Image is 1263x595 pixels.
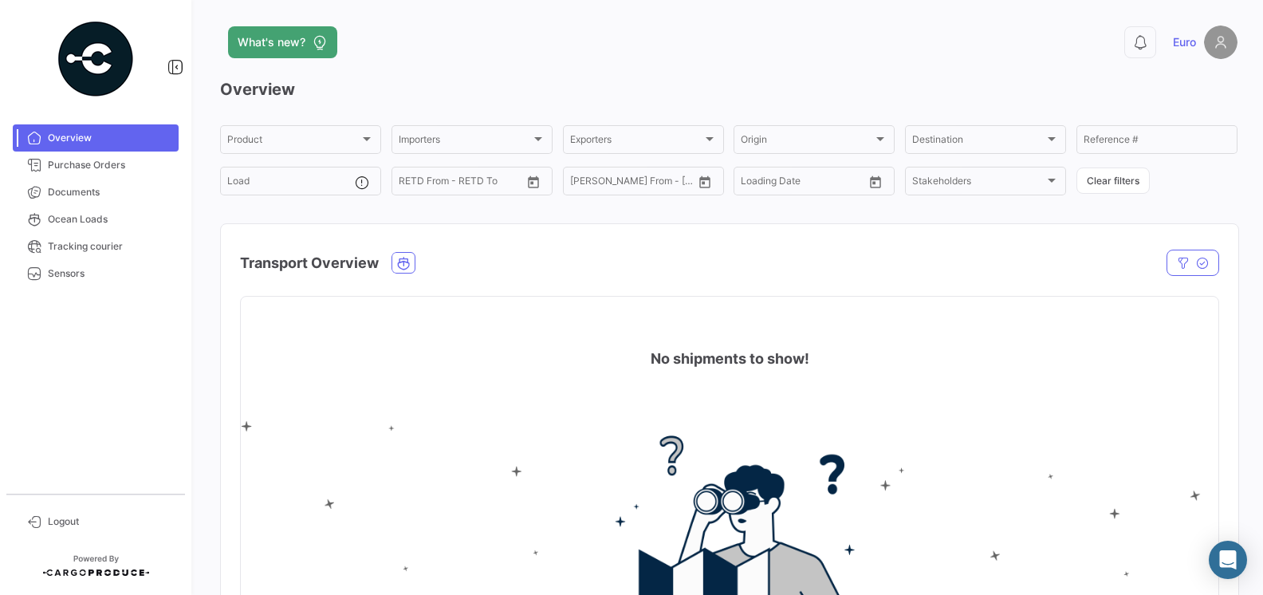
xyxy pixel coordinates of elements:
span: Ocean Loads [48,212,172,227]
div: Abrir Intercom Messenger [1209,541,1247,579]
button: Open calendar [693,170,717,194]
span: Tracking courier [48,239,172,254]
span: Sensors [48,266,172,281]
span: Logout [48,514,172,529]
a: Purchase Orders [13,152,179,179]
button: Open calendar [864,170,887,194]
button: Ocean [392,253,415,273]
input: From [399,178,421,189]
button: What's new? [228,26,337,58]
h4: Transport Overview [240,252,379,274]
button: Clear filters [1076,167,1150,194]
span: Exporters [570,136,702,148]
input: To [774,178,832,189]
a: Sensors [13,260,179,287]
input: To [604,178,662,189]
a: Overview [13,124,179,152]
input: To [432,178,490,189]
span: Purchase Orders [48,158,172,172]
a: Ocean Loads [13,206,179,233]
img: powered-by.png [56,19,136,99]
h4: No shipments to show! [651,348,809,370]
input: From [570,178,592,189]
span: What's new? [238,34,305,50]
h3: Overview [220,78,1237,100]
span: Product [227,136,360,148]
img: placeholder-user.png [1204,26,1237,59]
span: Documents [48,185,172,199]
span: Euro [1173,34,1196,50]
button: Open calendar [521,170,545,194]
span: Destination [912,136,1045,148]
a: Documents [13,179,179,206]
a: Tracking courier [13,233,179,260]
input: From [741,178,763,189]
span: Stakeholders [912,178,1045,189]
span: Importers [399,136,531,148]
span: Origin [741,136,873,148]
span: Overview [48,131,172,145]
